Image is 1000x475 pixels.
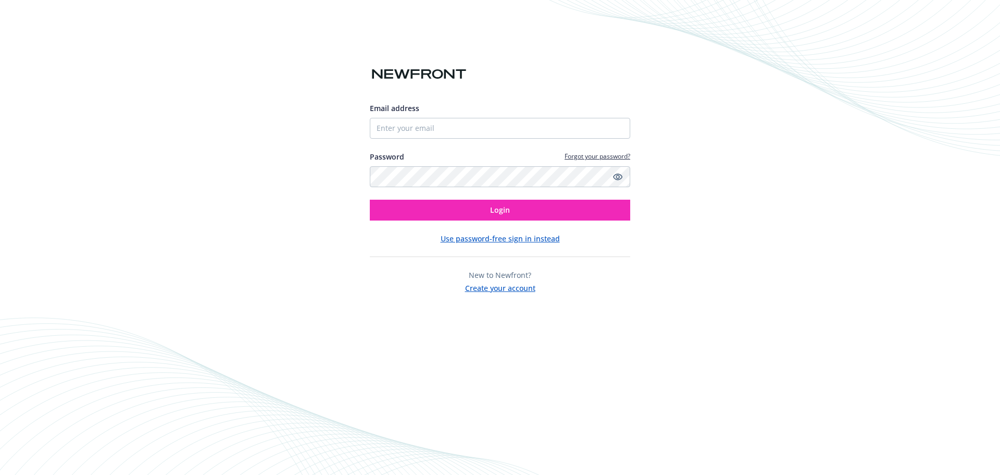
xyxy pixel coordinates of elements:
[370,103,419,113] span: Email address
[370,65,468,83] img: Newfront logo
[490,205,510,215] span: Login
[370,200,630,221] button: Login
[370,151,404,162] label: Password
[611,170,624,183] a: Show password
[370,118,630,139] input: Enter your email
[469,270,531,280] span: New to Newfront?
[565,152,630,161] a: Forgot your password?
[465,281,535,294] button: Create your account
[370,166,630,187] input: Enter your password
[441,233,560,244] button: Use password-free sign in instead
